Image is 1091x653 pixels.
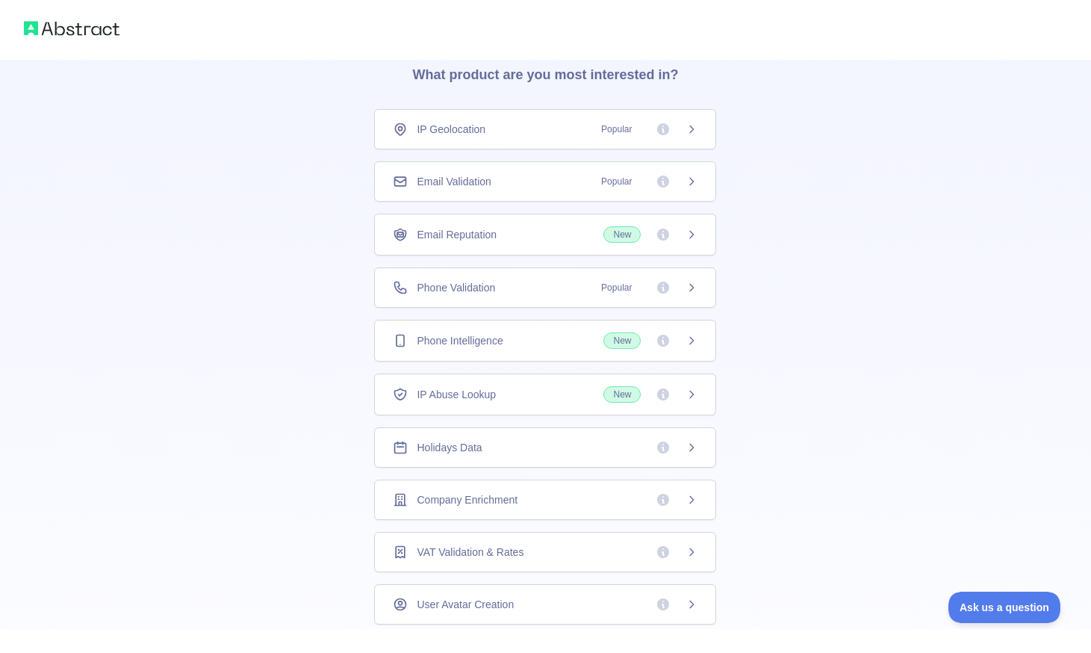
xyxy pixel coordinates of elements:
span: Phone Validation [417,280,495,295]
h3: What product are you most interested in? [388,34,702,109]
span: New [603,332,641,349]
span: Popular [592,280,641,295]
span: Holidays Data [417,440,482,455]
iframe: Toggle Customer Support [948,592,1061,623]
span: User Avatar Creation [417,597,514,612]
span: IP Geolocation [417,122,485,137]
span: Email Reputation [417,227,497,242]
span: Popular [592,174,641,189]
span: Popular [592,122,641,137]
span: VAT Validation & Rates [417,545,523,560]
span: New [603,386,641,403]
span: Company Enrichment [417,492,517,507]
span: Email Validation [417,174,491,189]
span: New [603,226,641,243]
img: Abstract logo [24,18,119,39]
span: IP Abuse Lookup [417,387,496,402]
span: Phone Intelligence [417,333,503,348]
